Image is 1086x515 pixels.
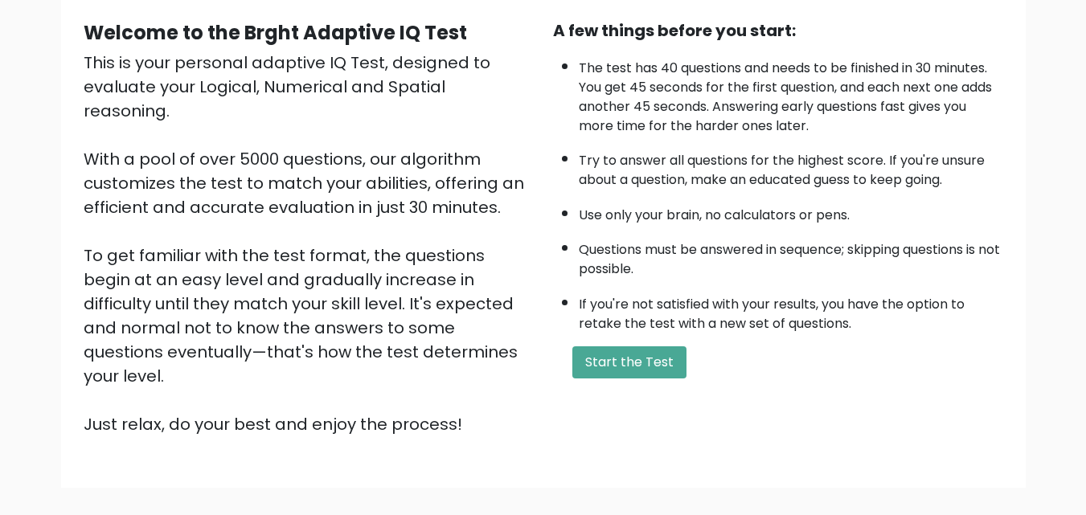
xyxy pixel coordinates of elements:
li: Questions must be answered in sequence; skipping questions is not possible. [579,232,1003,279]
li: The test has 40 questions and needs to be finished in 30 minutes. You get 45 seconds for the firs... [579,51,1003,136]
button: Start the Test [572,346,686,378]
div: A few things before you start: [553,18,1003,43]
div: This is your personal adaptive IQ Test, designed to evaluate your Logical, Numerical and Spatial ... [84,51,534,436]
li: If you're not satisfied with your results, you have the option to retake the test with a new set ... [579,287,1003,333]
li: Try to answer all questions for the highest score. If you're unsure about a question, make an edu... [579,143,1003,190]
b: Welcome to the Brght Adaptive IQ Test [84,19,467,46]
li: Use only your brain, no calculators or pens. [579,198,1003,225]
